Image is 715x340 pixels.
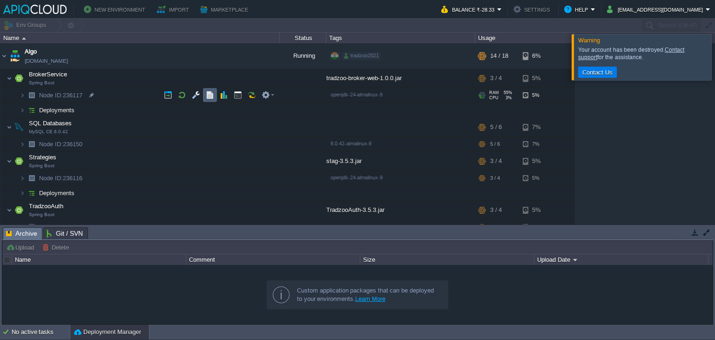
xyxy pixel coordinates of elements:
[28,70,68,78] span: BrokerService
[28,203,65,210] a: TradzooAuthSpring Boot
[331,92,383,97] span: openjdk-24-almalinux-9
[39,175,63,182] span: Node ID:
[157,4,192,15] button: Import
[13,118,26,136] img: AMDAwAAAACH5BAEAAAAALAAAAAABAAEAAAICRAEAOw==
[535,254,708,265] div: Upload Date
[490,220,500,234] div: 3 / 4
[580,68,615,76] button: Contact Us
[297,286,440,303] div: Custom application packages that can be deployed to your environments.
[523,201,553,219] div: 5%
[12,325,70,340] div: No active tasks
[326,201,475,219] div: TradzooAuth-3.5.3.jar
[200,4,251,15] button: Marketplace
[25,103,38,117] img: AMDAwAAAACH5BAEAAAAALAAAAAABAAEAAAICRAEAOw==
[490,201,502,219] div: 3 / 4
[7,69,12,88] img: AMDAwAAAACH5BAEAAAAALAAAAAABAAEAAAICRAEAOw==
[523,137,553,151] div: 7%
[490,171,500,185] div: 3 / 4
[38,91,84,99] span: 236117
[489,90,499,95] span: RAM
[29,129,68,135] span: MySQL CE 8.0.42
[20,186,25,200] img: AMDAwAAAACH5BAEAAAAALAAAAAABAAEAAAICRAEAOw==
[28,153,58,161] span: Strategies
[25,186,38,200] img: AMDAwAAAACH5BAEAAAAALAAAAAABAAEAAAICRAEAOw==
[490,118,502,136] div: 5 / 6
[280,43,326,68] div: Running
[6,243,37,252] button: Upload
[39,224,63,231] span: Node ID:
[476,33,574,43] div: Usage
[38,91,84,99] a: Node ID:236117
[38,140,84,148] span: 236150
[326,152,475,170] div: stag-3.5.3.jar
[513,4,553,15] button: Settings
[355,295,385,302] a: Learn More
[523,152,553,170] div: 5%
[28,154,58,161] a: StrategiesSpring Boot
[523,88,553,102] div: 5%
[331,141,371,146] span: 8.0.42-almalinux-9
[578,37,600,44] span: Warning
[38,223,84,231] a: Node ID:236115
[503,90,512,95] span: 55%
[490,69,502,88] div: 3 / 4
[20,171,25,185] img: AMDAwAAAACH5BAEAAAAALAAAAAABAAEAAAICRAEAOw==
[490,152,502,170] div: 3 / 4
[13,69,26,88] img: AMDAwAAAACH5BAEAAAAALAAAAAABAAEAAAICRAEAOw==
[28,119,73,127] span: SQL Databases
[441,4,497,15] button: Balance ₹-28.33
[28,120,73,127] a: SQL DatabasesMySQL CE 8.0.42
[38,189,76,197] a: Deployments
[0,43,8,68] img: AMDAwAAAACH5BAEAAAAALAAAAAABAAEAAAICRAEAOw==
[564,4,591,15] button: Help
[29,163,54,169] span: Spring Boot
[20,220,25,234] img: AMDAwAAAACH5BAEAAAAALAAAAAABAAEAAAICRAEAOw==
[523,220,553,234] div: 5%
[8,43,21,68] img: AMDAwAAAACH5BAEAAAAALAAAAAABAAEAAAICRAEAOw==
[38,174,84,182] span: 236116
[280,33,326,43] div: Status
[13,152,26,170] img: AMDAwAAAACH5BAEAAAAALAAAAAABAAEAAAICRAEAOw==
[13,201,26,219] img: AMDAwAAAACH5BAEAAAAALAAAAAABAAEAAAICRAEAOw==
[38,140,84,148] a: Node ID:236150
[607,4,706,15] button: [EMAIL_ADDRESS][DOMAIN_NAME]
[361,254,534,265] div: Size
[38,174,84,182] a: Node ID:236116
[22,37,26,40] img: AMDAwAAAACH5BAEAAAAALAAAAAABAAEAAAICRAEAOw==
[84,4,148,15] button: New Environment
[20,88,25,102] img: AMDAwAAAACH5BAEAAAAALAAAAAABAAEAAAICRAEAOw==
[28,202,65,210] span: TradzooAuth
[7,201,12,219] img: AMDAwAAAACH5BAEAAAAALAAAAAABAAEAAAICRAEAOw==
[331,175,383,180] span: openjdk-24-almalinux-9
[489,95,499,100] span: CPU
[25,47,37,56] span: Algo
[42,243,72,252] button: Delete
[25,220,38,234] img: AMDAwAAAACH5BAEAAAAALAAAAAABAAEAAAICRAEAOw==
[7,118,12,136] img: AMDAwAAAACH5BAEAAAAALAAAAAABAAEAAAICRAEAOw==
[13,254,186,265] div: Name
[3,5,67,14] img: APIQCloud
[6,228,37,239] span: Archive
[523,118,553,136] div: 7%
[28,71,68,78] a: BrokerServiceSpring Boot
[74,327,141,337] button: Deployment Manager
[25,137,38,151] img: AMDAwAAAACH5BAEAAAAALAAAAAABAAEAAAICRAEAOw==
[1,33,279,43] div: Name
[47,228,83,239] span: Git / SVN
[502,95,512,100] span: 3%
[331,224,383,229] span: openjdk-24-almalinux-9
[25,88,38,102] img: AMDAwAAAACH5BAEAAAAALAAAAAABAAEAAAICRAEAOw==
[39,141,63,148] span: Node ID:
[25,171,38,185] img: AMDAwAAAACH5BAEAAAAALAAAAAABAAEAAAICRAEAOw==
[7,152,12,170] img: AMDAwAAAACH5BAEAAAAALAAAAAABAAEAAAICRAEAOw==
[39,92,63,99] span: Node ID:
[490,43,508,68] div: 14 / 18
[20,137,25,151] img: AMDAwAAAACH5BAEAAAAALAAAAAABAAEAAAICRAEAOw==
[38,106,76,114] a: Deployments
[187,254,360,265] div: Comment
[523,171,553,185] div: 5%
[25,56,68,66] a: [DOMAIN_NAME]
[342,52,381,60] div: tradzoo2021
